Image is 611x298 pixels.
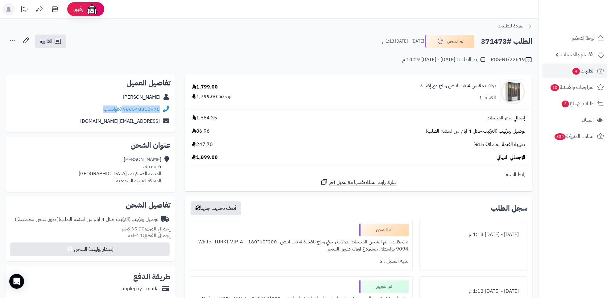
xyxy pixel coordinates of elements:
span: السلات المتروكة [554,132,595,141]
h2: تفاصيل الشحن [11,201,171,209]
span: الفاتورة [40,38,52,45]
span: توصيل وتركيب (التركيب خلال 4 ايام من استلام الطلب) [426,128,525,135]
span: 10 [551,84,559,91]
a: [PERSON_NAME] [123,93,160,101]
h2: طريقة الدفع [133,273,171,280]
div: توصيل وتركيب (التركيب خلال 4 ايام من استلام الطلب) [15,216,158,223]
span: إجمالي سعر المنتجات [487,114,525,122]
div: applepay - mada [122,285,159,292]
span: المراجعات والأسئلة [550,83,595,92]
div: تنبيه العميل : لا [194,255,409,267]
a: الفاتورة [35,35,66,48]
span: شارك رابط السلة نفسها مع عميل آخر [329,179,397,186]
a: [EMAIL_ADDRESS][DOMAIN_NAME] [80,118,160,125]
div: الكمية: 1 [479,94,496,101]
a: المراجعات والأسئلة10 [543,80,607,95]
span: رفيق [73,6,83,13]
span: 1,564.35 [192,114,217,122]
span: لوحة التحكم [572,34,595,43]
span: 4 [572,68,580,75]
div: الوحدة: 1,799.00 [192,93,233,100]
a: دولاب ملابس 4 باب ابيض زجاج مع إضاءة [420,82,496,89]
h3: سجل الطلب [491,205,527,212]
a: طلبات الإرجاع3 [543,96,607,111]
div: [DATE] - [DATE] 1:13 م [423,229,524,241]
small: 1 قطعة [128,232,171,239]
div: ملاحظات : تم الشحن المنتجات: دولاب راحتي زجاج باضاءة 4 باب ابيض -200*60*160- White -TURKI-VIP-4-9... [194,236,409,255]
span: العملاء [582,116,594,124]
div: تم التجهيز [359,280,409,293]
span: 339 [555,133,566,140]
div: [DATE] - [DATE] 1:12 م [423,285,524,297]
strong: إجمالي القطع: [143,232,171,239]
span: الطلبات [572,67,595,75]
h2: عنوان الشحن [11,142,171,149]
a: العملاء [543,113,607,127]
img: logo-2.png [569,17,605,30]
div: POS-NT/22619 [491,56,532,64]
span: 247.70 [192,141,213,148]
a: الطلبات4 [543,64,607,78]
div: تم الشحن [359,224,409,236]
img: 1742133300-110103010020.1-90x90.jpg [501,80,525,104]
a: واتساب [103,106,122,113]
button: تم الشحن [425,35,474,48]
img: ai-face.png [86,3,98,15]
button: إصدار بوليصة الشحن [10,242,170,256]
small: [DATE] - [DATE] 1:13 م [382,38,424,44]
span: 3 [562,101,569,107]
small: 35.00 كجم [122,225,171,233]
div: تاريخ الطلب : [DATE] - [DATE] 10:29 م [402,56,485,63]
span: العودة للطلبات [497,22,525,30]
div: Open Intercom Messenger [9,274,24,289]
div: 1,799.00 [192,84,218,91]
button: أضف تحديث جديد [191,201,241,215]
strong: إجمالي الوزن: [145,225,171,233]
span: 1,899.00 [192,154,218,161]
a: العودة للطلبات [497,22,532,30]
a: شارك رابط السلة نفسها مع عميل آخر [320,178,397,186]
span: ( طرق شحن مخصصة ) [15,216,59,223]
h2: الطلب #371473 [481,35,532,48]
div: رابط السلة [187,171,530,178]
span: طلبات الإرجاع [561,99,595,108]
span: 86.96 [192,128,210,135]
a: 966548810970 [123,106,160,113]
a: تحديثات المنصة [16,3,32,17]
div: [PERSON_NAME] Street6، المدينة العسكرية ، [GEOGRAPHIC_DATA] المملكة العربية السعودية [79,156,161,184]
a: السلات المتروكة339 [543,129,607,144]
span: ضريبة القيمة المضافة 15% [473,141,525,148]
h2: تفاصيل العميل [11,79,171,87]
span: الإجمالي النهائي [497,154,525,161]
span: الأقسام والمنتجات [561,50,595,59]
a: لوحة التحكم [543,31,607,46]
